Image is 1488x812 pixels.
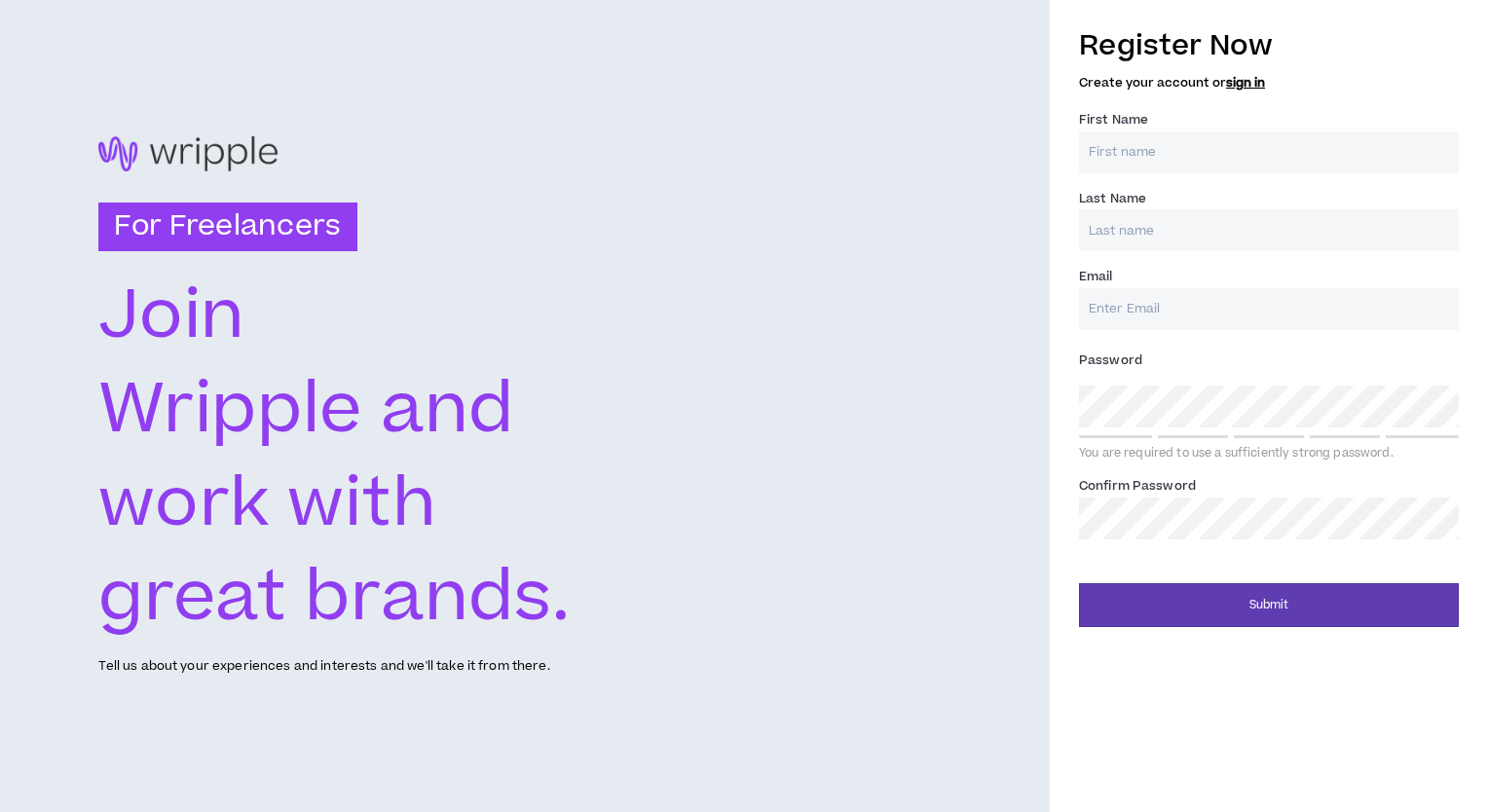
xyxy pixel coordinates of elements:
[98,203,356,251] h3: For Freelancers
[1079,209,1459,251] input: Last name
[1079,583,1459,627] button: Submit
[1079,104,1148,135] label: First Name
[98,455,438,553] text: work with
[1079,131,1459,173] input: First name
[1079,76,1459,90] h5: Create your account or
[1226,74,1265,92] a: sign in
[1079,288,1459,330] input: Enter Email
[1079,261,1113,292] label: Email
[1079,446,1459,461] div: You are required to use a sufficiently strong password.
[1079,25,1459,66] h3: Register Now
[1079,470,1196,501] label: Confirm Password
[98,267,246,365] text: Join
[1079,351,1142,369] span: Password
[98,657,549,676] p: Tell us about your experiences and interests and we'll take it from there.
[98,361,513,460] text: Wripple and
[98,549,570,647] text: great brands.
[1079,183,1146,214] label: Last Name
